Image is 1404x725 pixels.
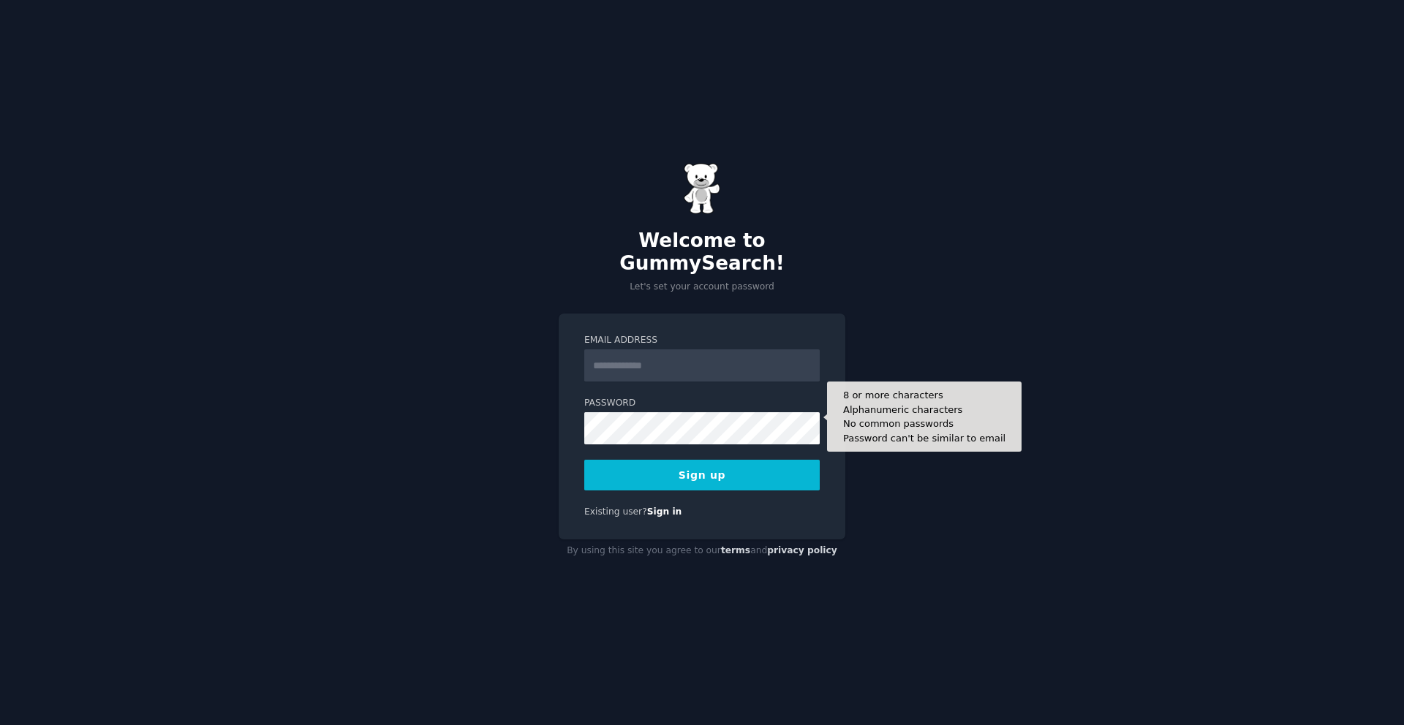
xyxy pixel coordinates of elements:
[684,163,720,214] img: Gummy Bear
[559,229,845,276] h2: Welcome to GummySearch!
[559,539,845,563] div: By using this site you agree to our and
[584,506,647,517] span: Existing user?
[559,281,845,294] p: Let's set your account password
[584,334,820,347] label: Email Address
[584,460,820,490] button: Sign up
[584,397,820,410] label: Password
[767,545,837,555] a: privacy policy
[647,506,682,517] a: Sign in
[721,545,750,555] a: terms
